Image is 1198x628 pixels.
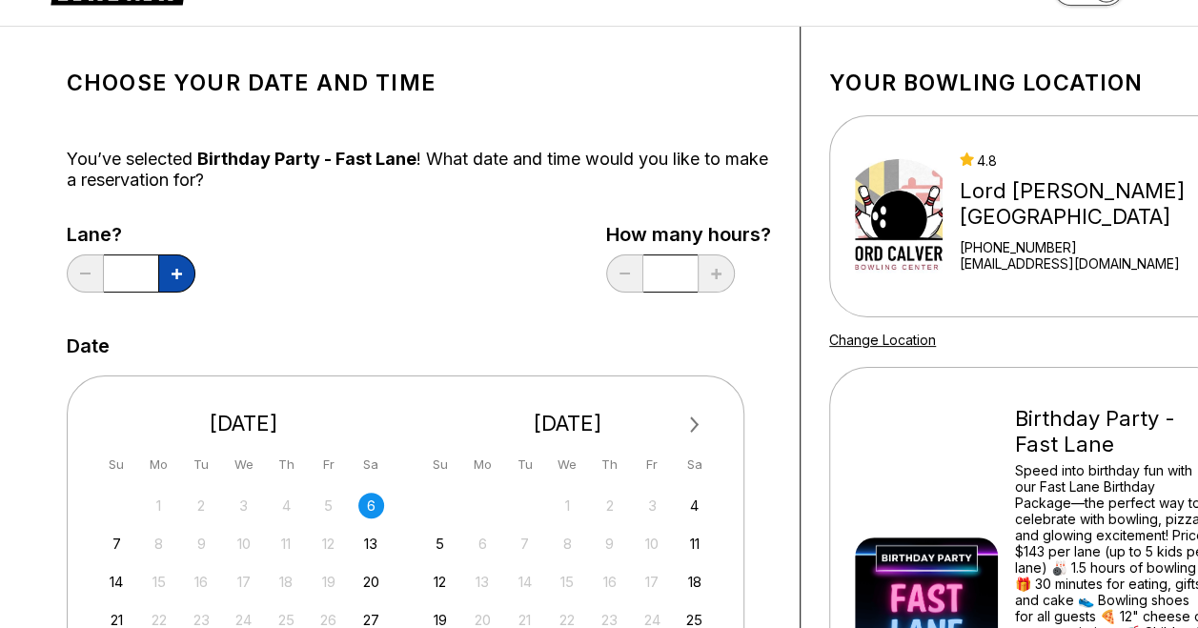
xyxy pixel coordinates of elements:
[640,452,665,477] div: Fr
[358,569,384,595] div: Choose Saturday, September 20th, 2025
[231,531,256,557] div: Not available Wednesday, September 10th, 2025
[189,569,214,595] div: Not available Tuesday, September 16th, 2025
[470,569,496,595] div: Not available Monday, October 13th, 2025
[829,332,936,348] a: Change Location
[189,493,214,518] div: Not available Tuesday, September 2nd, 2025
[512,531,538,557] div: Not available Tuesday, October 7th, 2025
[231,493,256,518] div: Not available Wednesday, September 3rd, 2025
[274,452,299,477] div: Th
[470,452,496,477] div: Mo
[67,224,195,245] label: Lane?
[358,531,384,557] div: Choose Saturday, September 13th, 2025
[104,531,130,557] div: Choose Sunday, September 7th, 2025
[146,452,172,477] div: Mo
[315,569,341,595] div: Not available Friday, September 19th, 2025
[597,493,622,518] div: Not available Thursday, October 2nd, 2025
[681,493,707,518] div: Choose Saturday, October 4th, 2025
[231,569,256,595] div: Not available Wednesday, September 17th, 2025
[512,569,538,595] div: Not available Tuesday, October 14th, 2025
[597,569,622,595] div: Not available Thursday, October 16th, 2025
[315,493,341,518] div: Not available Friday, September 5th, 2025
[427,531,453,557] div: Choose Sunday, October 5th, 2025
[146,531,172,557] div: Not available Monday, September 8th, 2025
[681,452,707,477] div: Sa
[104,569,130,595] div: Choose Sunday, September 14th, 2025
[67,335,110,356] label: Date
[197,149,416,169] span: Birthday Party - Fast Lane
[274,493,299,518] div: Not available Thursday, September 4th, 2025
[67,149,771,191] div: You’ve selected ! What date and time would you like to make a reservation for?
[315,452,341,477] div: Fr
[146,493,172,518] div: Not available Monday, September 1st, 2025
[640,493,665,518] div: Not available Friday, October 3rd, 2025
[274,569,299,595] div: Not available Thursday, September 18th, 2025
[67,70,771,96] h1: Choose your Date and time
[555,531,580,557] div: Not available Wednesday, October 8th, 2025
[189,531,214,557] div: Not available Tuesday, September 9th, 2025
[315,531,341,557] div: Not available Friday, September 12th, 2025
[231,452,256,477] div: We
[512,452,538,477] div: Tu
[555,569,580,595] div: Not available Wednesday, October 15th, 2025
[104,452,130,477] div: Su
[640,531,665,557] div: Not available Friday, October 10th, 2025
[96,411,392,436] div: [DATE]
[681,531,707,557] div: Choose Saturday, October 11th, 2025
[358,452,384,477] div: Sa
[146,569,172,595] div: Not available Monday, September 15th, 2025
[555,493,580,518] div: Not available Wednesday, October 1st, 2025
[597,452,622,477] div: Th
[274,531,299,557] div: Not available Thursday, September 11th, 2025
[420,411,716,436] div: [DATE]
[358,493,384,518] div: Choose Saturday, September 6th, 2025
[680,410,710,440] button: Next Month
[555,452,580,477] div: We
[640,569,665,595] div: Not available Friday, October 17th, 2025
[427,569,453,595] div: Choose Sunday, October 12th, 2025
[189,452,214,477] div: Tu
[427,452,453,477] div: Su
[681,569,707,595] div: Choose Saturday, October 18th, 2025
[855,145,943,288] img: Lord Calvert Bowling Center
[470,531,496,557] div: Not available Monday, October 6th, 2025
[606,224,771,245] label: How many hours?
[597,531,622,557] div: Not available Thursday, October 9th, 2025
